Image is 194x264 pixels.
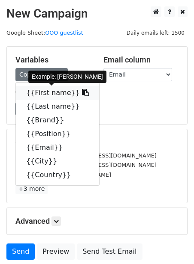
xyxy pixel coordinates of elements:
a: {{Last name}} [16,100,99,113]
h5: Advanced [15,217,179,226]
a: +3 more [15,184,48,194]
small: [PERSON_NAME][EMAIL_ADDRESS][DOMAIN_NAME] [15,152,157,159]
a: OOO guestlist [45,30,83,36]
a: {{Brand}} [16,113,99,127]
a: {{City}} [16,154,99,168]
a: Daily emails left: 1500 [124,30,188,36]
h5: Email column [103,55,179,65]
a: {{Country}} [16,168,99,182]
div: Example: [PERSON_NAME] [28,71,106,83]
a: Copy/paste... [15,68,68,81]
span: Daily emails left: 1500 [124,28,188,38]
small: Google Sheet: [6,30,83,36]
a: {{Email}} [16,141,99,154]
a: {{First name}} [16,86,99,100]
a: Preview [37,243,75,260]
a: Send Test Email [77,243,142,260]
h2: New Campaign [6,6,188,21]
iframe: Chat Widget [151,223,194,264]
small: [PERSON_NAME][EMAIL_ADDRESS][DOMAIN_NAME] [15,162,157,168]
small: [EMAIL_ADDRESS][DOMAIN_NAME] [15,172,111,178]
h5: Variables [15,55,91,65]
a: Send [6,243,35,260]
a: {{Position}} [16,127,99,141]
